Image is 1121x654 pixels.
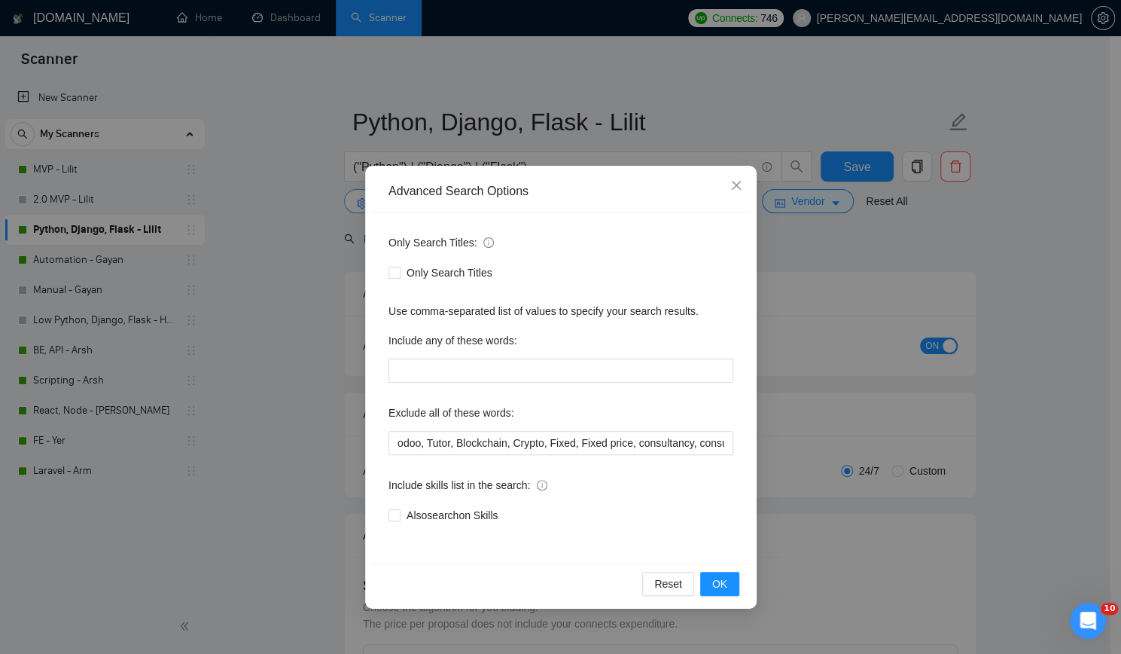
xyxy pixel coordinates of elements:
iframe: Intercom live chat [1070,603,1106,639]
span: Reset [654,576,682,592]
button: OK [699,572,739,596]
label: Include any of these words: [388,329,516,353]
span: info-circle [537,480,547,490]
button: Reset [642,572,694,596]
span: Include skills list in the search: [388,477,547,494]
span: 10 [1101,603,1118,615]
button: Close [716,166,757,206]
div: Use comma-separated list of values to specify your search results. [388,303,733,319]
span: close [730,179,742,191]
div: Advanced Search Options [388,183,733,200]
span: info-circle [483,237,494,248]
label: Exclude all of these words: [388,401,514,425]
span: Only Search Titles: [388,234,494,251]
span: OK [711,576,727,592]
span: Also search on Skills [401,507,504,524]
span: Only Search Titles [401,264,498,281]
